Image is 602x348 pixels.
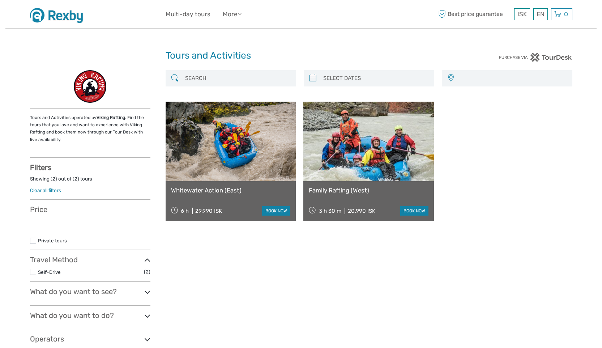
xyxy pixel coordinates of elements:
a: Whitewater Action (East) [171,187,291,194]
h3: Travel Method [30,255,150,264]
div: 29.990 ISK [195,208,222,214]
strong: Filters [30,163,51,172]
a: book now [262,206,290,216]
a: Private tours [38,238,67,243]
img: 91-1_logo_thumbnail.png [74,70,106,103]
h3: What do you want to see? [30,287,150,296]
a: Family Rafting (West) [309,187,428,194]
h3: Operators [30,335,150,343]
span: ISK [517,10,527,18]
span: 6 h [181,208,189,214]
strong: Viking Rafting [97,115,125,120]
input: SELECT DATES [320,72,431,85]
a: book now [400,206,428,216]
span: 0 [563,10,569,18]
p: Tours and Activities operated by . Find the tours that you love and want to experience with Vikin... [30,114,150,144]
div: 20.990 ISK [348,208,375,214]
a: Self-Drive [38,269,61,275]
img: 1430-dd05a757-d8ed-48de-a814-6052a4ad6914_logo_small.jpg [30,5,88,23]
h3: Price [30,205,150,214]
span: (2) [144,268,150,276]
label: 2 [74,175,77,182]
span: 3 h 30 m [319,208,341,214]
div: Showing ( ) out of ( ) tours [30,175,150,187]
a: Clear all filters [30,187,61,193]
h3: What do you want to do? [30,311,150,320]
div: EN [533,8,548,20]
a: More [223,9,242,20]
input: SEARCH [182,72,293,85]
h1: Tours and Activities [166,50,437,61]
span: Best price guarantee [437,8,512,20]
a: Multi-day tours [166,9,210,20]
label: 2 [52,175,55,182]
img: PurchaseViaTourDesk.png [499,53,572,62]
